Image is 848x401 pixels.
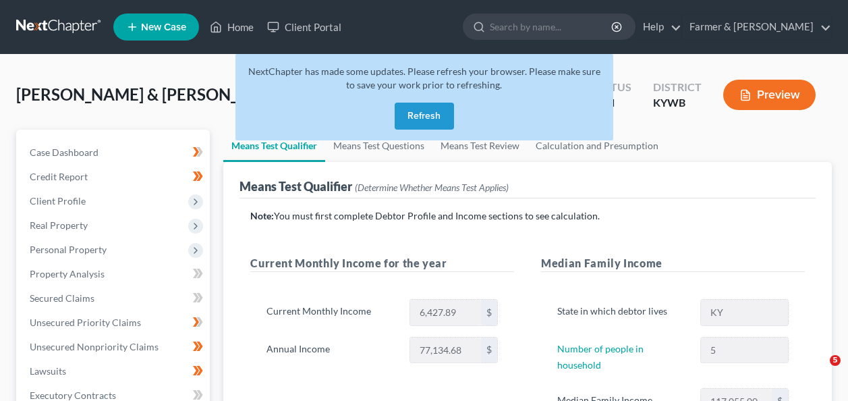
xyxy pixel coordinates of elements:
a: Secured Claims [19,286,210,311]
iframe: Intercom live chat [802,355,835,387]
label: State in which debtor lives [550,299,694,326]
span: [PERSON_NAME] & [PERSON_NAME] [16,84,289,104]
strong: Note: [250,210,274,221]
a: Farmer & [PERSON_NAME] [683,15,831,39]
a: Credit Report [19,165,210,189]
span: Case Dashboard [30,146,98,158]
span: Executory Contracts [30,390,116,401]
div: $ [481,338,497,363]
h5: Current Monthly Income for the year [250,255,514,272]
a: Number of people in household [557,343,644,371]
a: Means Test Qualifier [223,130,325,162]
span: Lawsuits [30,365,66,377]
span: 5 [830,355,841,366]
span: Unsecured Priority Claims [30,317,141,328]
div: KYWB [653,95,702,111]
span: Unsecured Nonpriority Claims [30,341,159,352]
a: Client Portal [260,15,348,39]
span: New Case [141,22,186,32]
h5: Median Family Income [541,255,805,272]
span: Personal Property [30,244,107,255]
div: $ [481,300,497,325]
p: You must first complete Debtor Profile and Income sections to see calculation. [250,209,805,223]
a: Home [203,15,260,39]
input: 0.00 [410,300,481,325]
label: Annual Income [260,337,403,364]
span: Real Property [30,219,88,231]
span: (Determine Whether Means Test Applies) [355,182,509,193]
a: Case Dashboard [19,140,210,165]
a: Lawsuits [19,359,210,383]
input: -- [701,338,788,363]
span: Property Analysis [30,268,105,279]
input: State [701,300,788,325]
input: Search by name... [490,14,613,39]
span: Credit Report [30,171,88,182]
a: Help [636,15,681,39]
div: Means Test Qualifier [239,178,509,194]
a: Unsecured Nonpriority Claims [19,335,210,359]
span: NextChapter has made some updates. Please refresh your browser. Please make sure to save your wor... [248,65,600,90]
a: Property Analysis [19,262,210,286]
button: Refresh [395,103,454,130]
span: Secured Claims [30,292,94,304]
a: Unsecured Priority Claims [19,311,210,335]
label: Current Monthly Income [260,299,403,326]
div: District [653,80,702,95]
span: Client Profile [30,195,86,207]
input: 0.00 [410,338,481,363]
button: Preview [723,80,816,110]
